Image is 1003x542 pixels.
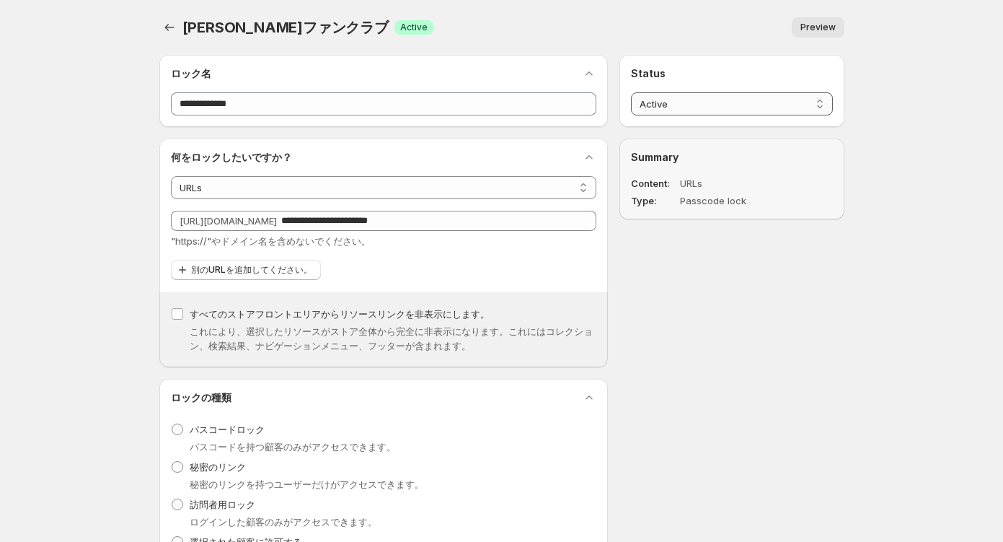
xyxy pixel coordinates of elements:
[190,441,396,453] span: パスコードを持つ顧客のみがアクセスできます。
[191,264,312,276] span: 別のURLを追加してください。
[159,17,180,38] button: Back
[631,150,832,165] h2: Summary
[190,325,593,351] span: これにより、選択したリソースがストア全体から完全に非表示になります。これにはコレクション、検索結果、ナビゲーションメニュー、フッターが含まれます。
[190,308,490,320] span: すべてのストアフロントエリアからリソースリンクを非表示にします。
[631,193,677,208] dt: Type:
[631,66,832,81] h2: Status
[400,22,428,33] span: Active
[182,19,389,36] span: [PERSON_NAME]ファンクラブ
[190,478,424,490] span: 秘密のリンクを持つユーザーだけがアクセスできます。
[180,215,277,227] span: [URL][DOMAIN_NAME]
[190,499,255,510] span: 訪問者用ロック
[171,390,231,405] h2: ロックの種類
[171,260,321,280] button: 別のURLを追加してください。
[631,176,677,191] dt: Content:
[190,424,265,435] span: パスコードロック
[800,22,836,33] span: Preview
[680,193,791,208] dd: Passcode lock
[171,150,292,165] h2: 何をロックしたいですか？
[792,17,844,38] button: Preview
[190,461,246,473] span: 秘密のリンク
[171,235,371,247] span: "https://"やドメイン名を含めないでください。
[190,516,377,528] span: ログインした顧客のみがアクセスできます。
[680,176,791,191] dd: URLs
[171,66,211,81] h2: ロック名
